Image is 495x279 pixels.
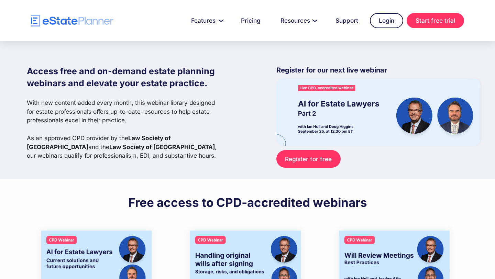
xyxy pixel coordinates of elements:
[272,14,324,27] a: Resources
[27,134,171,150] strong: Law Society of [GEOGRAPHIC_DATA]
[407,13,464,28] a: Start free trial
[109,143,215,150] strong: Law Society of [GEOGRAPHIC_DATA]
[276,65,481,78] p: Register for our next live webinar
[370,13,403,28] a: Login
[327,14,366,27] a: Support
[233,14,269,27] a: Pricing
[183,14,229,27] a: Features
[31,15,113,27] a: home
[27,65,222,89] h1: Access free and on-demand estate planning webinars and elevate your estate practice.
[276,150,341,168] a: Register for free
[276,78,481,145] img: eState Academy webinar
[27,98,222,160] p: With new content added every month, this webinar library designed for estate professionals offers...
[128,195,367,210] h2: Free access to CPD-accredited webinars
